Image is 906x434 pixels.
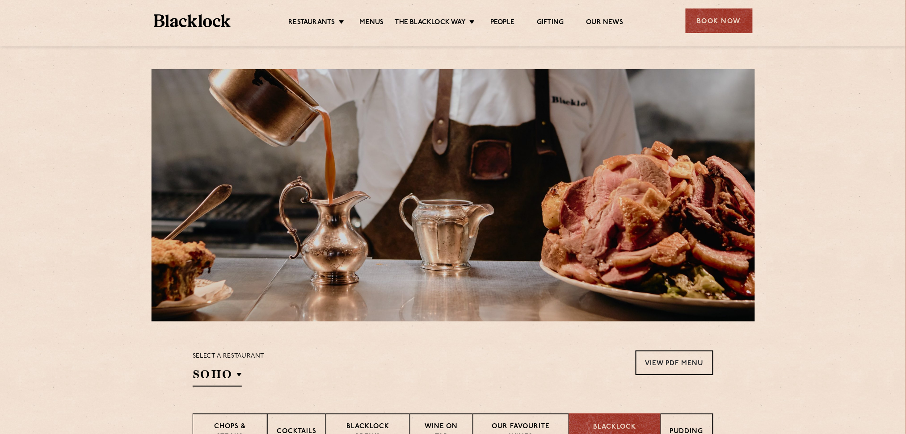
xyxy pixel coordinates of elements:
[586,18,624,28] a: Our News
[636,351,713,375] a: View PDF Menu
[395,18,466,28] a: The Blacklock Way
[686,8,753,33] div: Book Now
[289,18,335,28] a: Restaurants
[490,18,514,28] a: People
[154,14,231,27] img: BL_Textured_Logo-footer-cropped.svg
[360,18,384,28] a: Menus
[193,351,265,362] p: Select a restaurant
[193,367,242,387] h2: SOHO
[537,18,564,28] a: Gifting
